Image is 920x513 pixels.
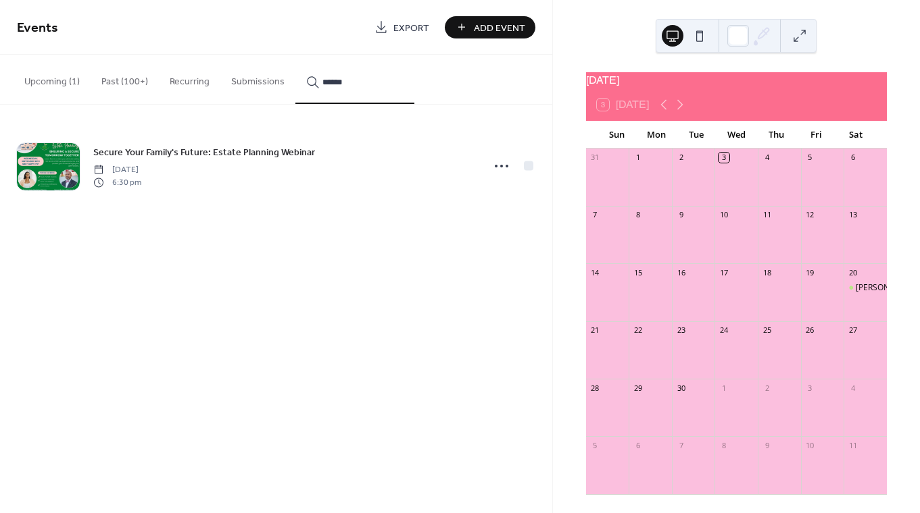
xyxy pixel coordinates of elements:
a: Secure Your Family's Future: Estate Planning Webinar [93,144,315,160]
div: [DATE] [586,72,887,88]
div: 12 [805,210,815,220]
button: Submissions [220,55,295,103]
div: 2 [762,383,772,393]
div: 7 [590,210,600,220]
div: 8 [719,440,729,450]
div: 9 [762,440,772,450]
div: 8 [633,210,643,220]
div: 9 [676,210,686,220]
div: 21 [590,325,600,335]
div: Tue [677,122,717,148]
div: 19 [805,267,815,277]
div: 4 [762,153,772,163]
div: 17 [719,267,729,277]
div: 10 [719,210,729,220]
div: Sat [836,122,876,148]
button: Upcoming (1) [14,55,91,103]
div: Wed [717,122,756,148]
div: 31 [590,153,600,163]
div: 11 [848,440,858,450]
div: 26 [805,325,815,335]
div: 20 [848,267,858,277]
div: 28 [590,383,600,393]
div: 6 [633,440,643,450]
span: Add Event [474,21,525,35]
div: Sun [597,122,637,148]
div: 7 [676,440,686,450]
div: 23 [676,325,686,335]
span: 6:30 pm [93,176,141,188]
span: Secure Your Family's Future: Estate Planning Webinar [93,146,315,160]
div: 10 [805,440,815,450]
div: GreenWell Coastal Cleanup [844,282,887,294]
div: 4 [848,383,858,393]
div: 6 [848,153,858,163]
div: 15 [633,267,643,277]
div: 5 [805,153,815,163]
div: 27 [848,325,858,335]
span: [DATE] [93,164,141,176]
div: 24 [719,325,729,335]
span: Events [17,15,58,41]
div: 11 [762,210,772,220]
div: Thu [756,122,796,148]
div: 1 [719,383,729,393]
div: 1 [633,153,643,163]
div: 30 [676,383,686,393]
div: 2 [676,153,686,163]
div: 3 [805,383,815,393]
div: Mon [637,122,677,148]
div: 18 [762,267,772,277]
button: Past (100+) [91,55,159,103]
div: 14 [590,267,600,277]
div: 16 [676,267,686,277]
a: Export [364,16,439,38]
div: 22 [633,325,643,335]
span: Export [393,21,429,35]
div: 13 [848,210,858,220]
div: 3 [719,153,729,163]
div: 5 [590,440,600,450]
div: 29 [633,383,643,393]
div: 25 [762,325,772,335]
button: Recurring [159,55,220,103]
button: Add Event [445,16,535,38]
div: Fri [796,122,836,148]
